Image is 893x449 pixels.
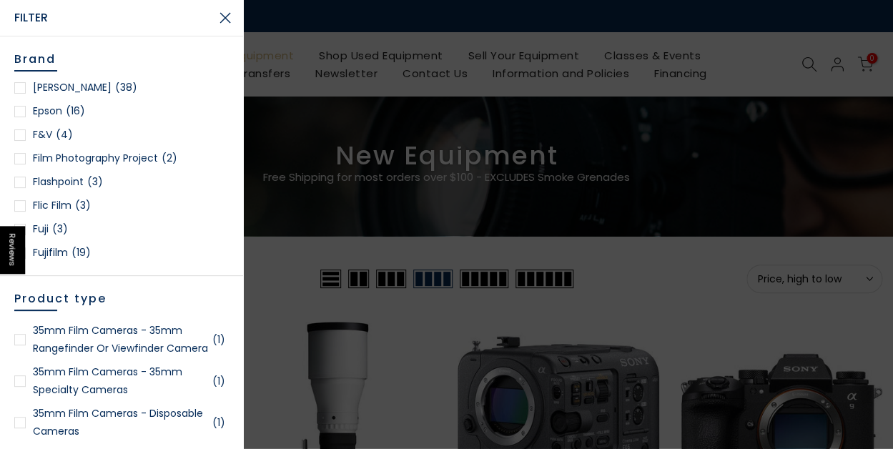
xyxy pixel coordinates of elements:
[87,173,103,191] span: (3)
[14,149,229,167] a: Film Photography Project(2)
[14,51,229,82] h5: Brand
[14,79,229,97] a: [PERSON_NAME](38)
[212,372,225,390] span: (1)
[212,331,225,349] span: (1)
[52,220,68,238] span: (3)
[71,244,91,262] span: (19)
[14,126,229,144] a: F&V(4)
[14,363,229,399] a: 35mm Film Cameras - 35mm Specialty Cameras(1)
[14,197,229,214] a: Flic Film(3)
[66,102,85,120] span: (16)
[14,405,229,440] a: 35mm Film Cameras - Disposable Cameras(1)
[162,149,177,167] span: (2)
[14,173,229,191] a: Flashpoint(3)
[14,220,229,238] a: Fuji(3)
[14,290,229,322] h5: Product type
[75,197,91,214] span: (3)
[56,126,73,144] span: (4)
[115,79,137,97] span: (38)
[14,244,229,262] a: Fujifilm(19)
[14,102,229,120] a: Epson(16)
[14,322,229,357] a: 35mm Film Cameras - 35mm Rangefinder or Viewfinder Camera(1)
[14,8,207,29] span: Filter
[212,414,225,432] span: (1)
